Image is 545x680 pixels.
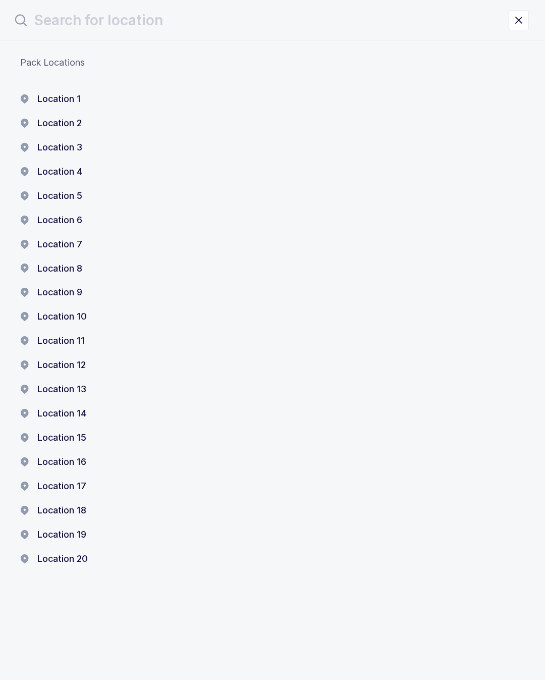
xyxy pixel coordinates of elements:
[20,335,85,347] button: Location 11
[20,238,82,250] button: Location 7
[20,383,86,395] button: Location 13
[20,480,86,492] button: Location 17
[20,93,81,105] button: Location 1
[20,263,82,275] button: Location 8
[20,57,525,69] div: Pack Locations
[20,456,86,468] button: Location 16
[20,286,82,298] button: Location 9
[20,214,82,226] button: Location 6
[20,141,82,153] button: Location 3
[509,10,529,30] button: close drawer
[20,504,86,516] button: Location 18
[20,310,87,323] button: Location 10
[20,166,83,178] button: Location 4
[20,432,86,444] button: Location 15
[20,407,87,420] button: Location 14
[20,117,82,129] button: Location 2
[20,553,88,565] button: Location 20
[20,529,86,541] button: Location 19
[12,8,509,32] input: Search for location
[20,190,82,202] button: Location 5
[20,359,86,371] button: Location 12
